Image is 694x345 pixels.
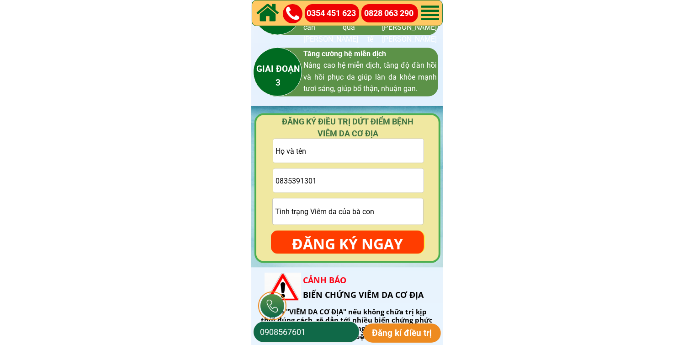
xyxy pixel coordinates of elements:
[304,61,437,93] span: Nâng cao hệ miễn dịch, tăng độ đàn hồi và hồi phục da giúp làn da khỏe mạnh tươi sáng, giúp bổ th...
[364,7,419,20] a: 0828 063 290
[271,231,424,257] p: ĐĂNG KÝ NGAY
[303,273,439,302] h2: BIẾN CHỨNG VIÊM DA CƠ ĐỊA
[258,322,355,342] input: Số điện thoại
[307,7,360,20] a: 0354 451 623
[303,275,346,286] span: CẢNH BÁO
[259,307,434,340] div: Bệnh "VIÊM DA CƠ ĐỊA" nếu không chữa trị kịp thời đúng cách, sẽ dẫn tới nhiều biến chứng phức tạp...
[269,116,427,139] h4: ĐĂNG KÝ ĐIỀU TRỊ DỨT ĐIỂM BỆNH VIÊM DA CƠ ĐỊA
[304,48,437,95] h3: Tăng cường hệ miễn dịch
[273,169,424,193] input: Vui lòng nhập ĐÚNG SỐ ĐIỆN THOẠI
[233,62,324,90] h3: GIAI ĐOẠN 3
[273,139,424,163] input: Họ và tên
[273,199,423,225] input: Tình trạng Viêm da của bà con
[363,323,441,343] p: Đăng kí điều trị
